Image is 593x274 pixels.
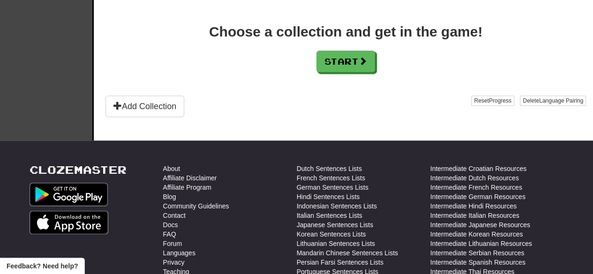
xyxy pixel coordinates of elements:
a: Intermediate Croatian Resources [430,164,526,173]
button: Add Collection [105,96,184,117]
a: Forum [163,239,182,248]
img: Get it on App Store [30,211,109,234]
a: Privacy [163,258,185,267]
a: Affiliate Disclaimer [163,173,217,183]
a: Indonesian Sentences Lists [297,201,377,211]
a: Intermediate Hindi Resources [430,201,517,211]
a: Intermediate Japanese Resources [430,220,530,230]
a: Dutch Sentences Lists [297,164,362,173]
span: Progress [489,97,511,104]
a: Intermediate German Resources [430,192,525,201]
a: Contact [163,211,186,220]
a: Lithuanian Sentences Lists [297,239,375,248]
button: DeleteLanguage Pairing [520,96,586,106]
a: Languages [163,248,195,258]
a: Korean Sentences Lists [297,230,366,239]
a: Intermediate Korean Resources [430,230,523,239]
a: Italian Sentences Lists [297,211,362,220]
a: Docs [163,220,178,230]
a: FAQ [163,230,176,239]
button: Start [316,51,375,72]
img: Get it on Google Play [30,183,108,206]
a: Hindi Sentences Lists [297,192,360,201]
a: German Sentences Lists [297,183,368,192]
a: Blog [163,192,176,201]
a: Intermediate Lithuanian Resources [430,239,532,248]
a: Community Guidelines [163,201,229,211]
a: Persian Farsi Sentences Lists [297,258,383,267]
a: Japanese Sentences Lists [297,220,373,230]
a: Intermediate Spanish Resources [430,258,525,267]
button: ResetProgress [471,96,514,106]
a: Affiliate Program [163,183,211,192]
a: French Sentences Lists [297,173,365,183]
div: Choose a collection and get in the game! [209,25,482,39]
a: Mandarin Chinese Sentences Lists [297,248,398,258]
a: Intermediate Serbian Resources [430,248,525,258]
a: Intermediate Dutch Resources [430,173,519,183]
span: Open feedback widget [7,261,78,271]
a: Intermediate Italian Resources [430,211,519,220]
a: Clozemaster [30,164,127,176]
span: Language Pairing [539,97,583,104]
a: About [163,164,180,173]
a: Intermediate French Resources [430,183,522,192]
